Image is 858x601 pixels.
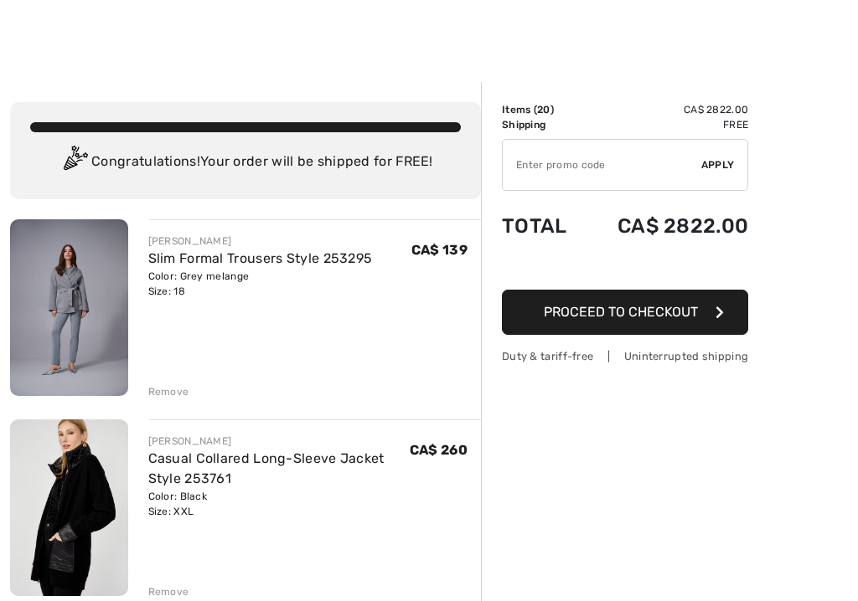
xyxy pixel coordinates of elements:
span: 20 [537,104,550,116]
span: CA$ 139 [411,242,468,258]
td: Free [584,117,749,132]
td: CA$ 2822.00 [584,102,749,117]
td: Items ( ) [502,102,584,117]
div: Color: Black Size: XXL [148,489,410,519]
span: Apply [701,157,735,172]
div: Remove [148,584,189,599]
td: Total [502,198,584,254]
div: Duty & tariff-free | Uninterrupted shipping [502,348,748,364]
img: Casual Collared Long-Sleeve Jacket Style 253761 [10,419,128,596]
div: [PERSON_NAME] [148,234,373,249]
span: Proceed to Checkout [544,304,698,320]
img: Slim Formal Trousers Style 253295 [10,219,128,396]
a: Casual Collared Long-Sleeve Jacket Style 253761 [148,450,385,486]
button: Proceed to Checkout [502,290,748,335]
div: [PERSON_NAME] [148,434,410,449]
td: Shipping [502,117,584,132]
a: Slim Formal Trousers Style 253295 [148,250,373,266]
div: Color: Grey melange Size: 18 [148,269,373,299]
span: CA$ 260 [410,442,468,458]
input: Promo code [503,140,701,190]
img: Congratulation2.svg [58,146,91,179]
div: Remove [148,384,189,399]
div: Congratulations! Your order will be shipped for FREE! [30,146,461,179]
iframe: PayPal-paypal [502,254,748,284]
td: CA$ 2822.00 [584,198,749,254]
